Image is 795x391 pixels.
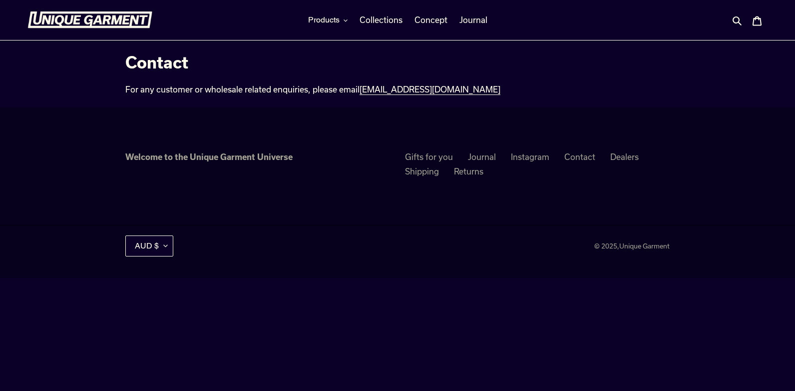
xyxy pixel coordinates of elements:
[619,242,670,250] a: Unique Garment
[414,15,447,25] span: Concept
[27,11,152,28] img: Unique Garment
[405,152,453,161] a: Gifts for you
[125,83,576,95] div: For any customer or wholesale related enquiries, please email
[468,152,496,161] a: Journal
[360,84,500,95] a: [EMAIL_ADDRESS][DOMAIN_NAME]
[355,12,407,27] a: Collections
[564,152,595,161] a: Contact
[459,15,487,25] span: Journal
[409,12,452,27] a: Concept
[610,152,639,161] a: Dealers
[360,15,402,25] span: Collections
[454,12,492,27] a: Journal
[594,242,670,250] small: © 2025,
[125,152,293,161] strong: Welcome to the Unique Garment Universe
[511,152,549,161] a: Instagram
[125,235,173,256] button: AUD $
[125,52,576,71] h1: Contact
[308,15,340,25] span: Products
[303,12,353,27] button: Products
[454,166,483,176] a: Returns
[405,166,439,176] a: Shipping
